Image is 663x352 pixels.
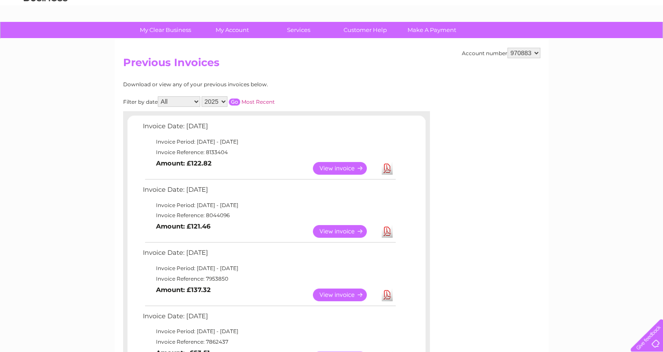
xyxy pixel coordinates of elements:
[313,289,377,301] a: View
[141,184,397,200] td: Invoice Date: [DATE]
[605,37,626,44] a: Contact
[141,310,397,327] td: Invoice Date: [DATE]
[555,37,581,44] a: Telecoms
[382,225,393,238] a: Download
[141,210,397,221] td: Invoice Reference: 8044096
[156,286,211,294] b: Amount: £137.32
[509,37,525,44] a: Water
[156,159,212,167] b: Amount: £122.82
[196,22,268,38] a: My Account
[382,289,393,301] a: Download
[123,96,353,107] div: Filter by date
[531,37,550,44] a: Energy
[141,274,397,284] td: Invoice Reference: 7953850
[313,225,377,238] a: View
[241,99,275,105] a: Most Recent
[141,263,397,274] td: Invoice Period: [DATE] - [DATE]
[123,81,353,88] div: Download or view any of your previous invoices below.
[141,147,397,158] td: Invoice Reference: 8133404
[156,222,210,230] b: Amount: £121.46
[141,120,397,137] td: Invoice Date: [DATE]
[634,37,655,44] a: Log out
[141,200,397,211] td: Invoice Period: [DATE] - [DATE]
[396,22,468,38] a: Make A Payment
[462,48,540,58] div: Account number
[123,56,540,73] h2: Previous Invoices
[382,162,393,175] a: Download
[587,37,599,44] a: Blog
[329,22,401,38] a: Customer Help
[141,337,397,347] td: Invoice Reference: 7862437
[129,22,202,38] a: My Clear Business
[141,247,397,263] td: Invoice Date: [DATE]
[23,23,68,49] img: logo.png
[498,4,558,15] a: 0333 014 3131
[313,162,377,175] a: View
[125,5,539,42] div: Clear Business is a trading name of Verastar Limited (registered in [GEOGRAPHIC_DATA] No. 3667643...
[141,326,397,337] td: Invoice Period: [DATE] - [DATE]
[141,137,397,147] td: Invoice Period: [DATE] - [DATE]
[262,22,335,38] a: Services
